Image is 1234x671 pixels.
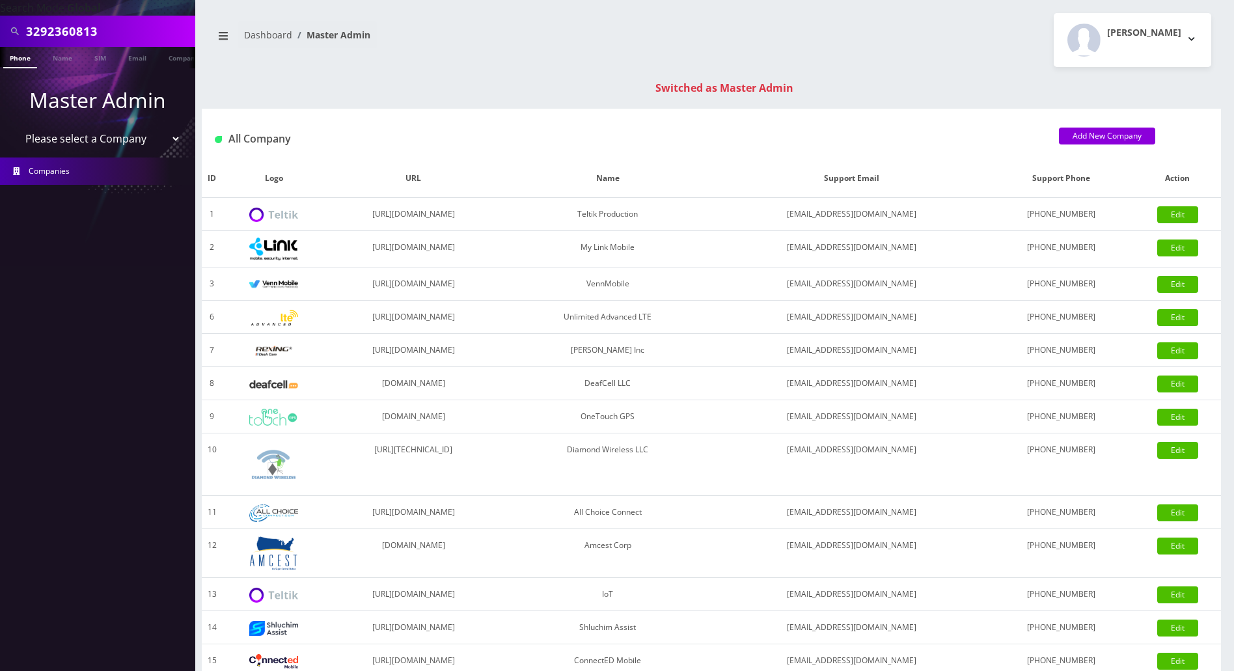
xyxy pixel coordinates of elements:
[202,159,222,198] th: ID
[212,21,702,59] nav: breadcrumb
[501,433,714,496] td: Diamond Wireless LLC
[202,367,222,400] td: 8
[989,198,1134,231] td: [PHONE_NUMBER]
[1157,538,1198,555] a: Edit
[714,267,989,301] td: [EMAIL_ADDRESS][DOMAIN_NAME]
[1157,376,1198,392] a: Edit
[714,198,989,231] td: [EMAIL_ADDRESS][DOMAIN_NAME]
[326,159,502,198] th: URL
[501,301,714,334] td: Unlimited Advanced LTE
[1157,206,1198,223] a: Edit
[989,433,1134,496] td: [PHONE_NUMBER]
[989,301,1134,334] td: [PHONE_NUMBER]
[326,529,502,578] td: [DOMAIN_NAME]
[501,159,714,198] th: Name
[249,654,298,668] img: ConnectED Mobile
[249,504,298,522] img: All Choice Connect
[1157,442,1198,459] a: Edit
[1157,342,1198,359] a: Edit
[1134,159,1221,198] th: Action
[989,400,1134,433] td: [PHONE_NUMBER]
[249,588,298,603] img: IoT
[202,496,222,529] td: 11
[714,231,989,267] td: [EMAIL_ADDRESS][DOMAIN_NAME]
[714,433,989,496] td: [EMAIL_ADDRESS][DOMAIN_NAME]
[249,208,298,223] img: Teltik Production
[202,611,222,644] td: 14
[326,496,502,529] td: [URL][DOMAIN_NAME]
[326,400,502,433] td: [DOMAIN_NAME]
[202,301,222,334] td: 6
[989,578,1134,611] td: [PHONE_NUMBER]
[202,400,222,433] td: 9
[326,231,502,267] td: [URL][DOMAIN_NAME]
[202,334,222,367] td: 7
[501,578,714,611] td: IoT
[1157,309,1198,326] a: Edit
[202,198,222,231] td: 1
[46,47,79,67] a: Name
[714,400,989,433] td: [EMAIL_ADDRESS][DOMAIN_NAME]
[501,231,714,267] td: My Link Mobile
[249,345,298,357] img: Rexing Inc
[249,380,298,389] img: DeafCell LLC
[26,19,192,44] input: Search All Companies
[202,231,222,267] td: 2
[326,198,502,231] td: [URL][DOMAIN_NAME]
[249,280,298,289] img: VennMobile
[215,133,1039,145] h1: All Company
[989,334,1134,367] td: [PHONE_NUMBER]
[202,578,222,611] td: 13
[714,496,989,529] td: [EMAIL_ADDRESS][DOMAIN_NAME]
[67,1,101,15] strong: Global
[326,301,502,334] td: [URL][DOMAIN_NAME]
[501,267,714,301] td: VennMobile
[215,80,1234,96] div: Switched as Master Admin
[1157,504,1198,521] a: Edit
[714,578,989,611] td: [EMAIL_ADDRESS][DOMAIN_NAME]
[249,440,298,489] img: Diamond Wireless LLC
[1157,653,1198,670] a: Edit
[3,47,37,68] a: Phone
[501,400,714,433] td: OneTouch GPS
[989,159,1134,198] th: Support Phone
[714,367,989,400] td: [EMAIL_ADDRESS][DOMAIN_NAME]
[501,529,714,578] td: Amcest Corp
[249,621,298,636] img: Shluchim Assist
[501,611,714,644] td: Shluchim Assist
[501,334,714,367] td: [PERSON_NAME] Inc
[1054,13,1211,67] button: [PERSON_NAME]
[1157,409,1198,426] a: Edit
[714,334,989,367] td: [EMAIL_ADDRESS][DOMAIN_NAME]
[326,578,502,611] td: [URL][DOMAIN_NAME]
[989,529,1134,578] td: [PHONE_NUMBER]
[1157,240,1198,256] a: Edit
[326,267,502,301] td: [URL][DOMAIN_NAME]
[326,433,502,496] td: [URL][TECHNICAL_ID]
[244,29,292,41] a: Dashboard
[215,136,222,143] img: All Company
[989,367,1134,400] td: [PHONE_NUMBER]
[1107,27,1181,38] h2: [PERSON_NAME]
[989,496,1134,529] td: [PHONE_NUMBER]
[989,231,1134,267] td: [PHONE_NUMBER]
[249,536,298,571] img: Amcest Corp
[249,238,298,260] img: My Link Mobile
[714,301,989,334] td: [EMAIL_ADDRESS][DOMAIN_NAME]
[122,47,153,67] a: Email
[326,334,502,367] td: [URL][DOMAIN_NAME]
[292,28,370,42] li: Master Admin
[714,529,989,578] td: [EMAIL_ADDRESS][DOMAIN_NAME]
[162,47,206,67] a: Company
[326,611,502,644] td: [URL][DOMAIN_NAME]
[88,47,113,67] a: SIM
[202,433,222,496] td: 10
[249,310,298,326] img: Unlimited Advanced LTE
[989,267,1134,301] td: [PHONE_NUMBER]
[1059,128,1155,144] a: Add New Company
[501,198,714,231] td: Teltik Production
[326,367,502,400] td: [DOMAIN_NAME]
[501,367,714,400] td: DeafCell LLC
[1157,620,1198,637] a: Edit
[202,267,222,301] td: 3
